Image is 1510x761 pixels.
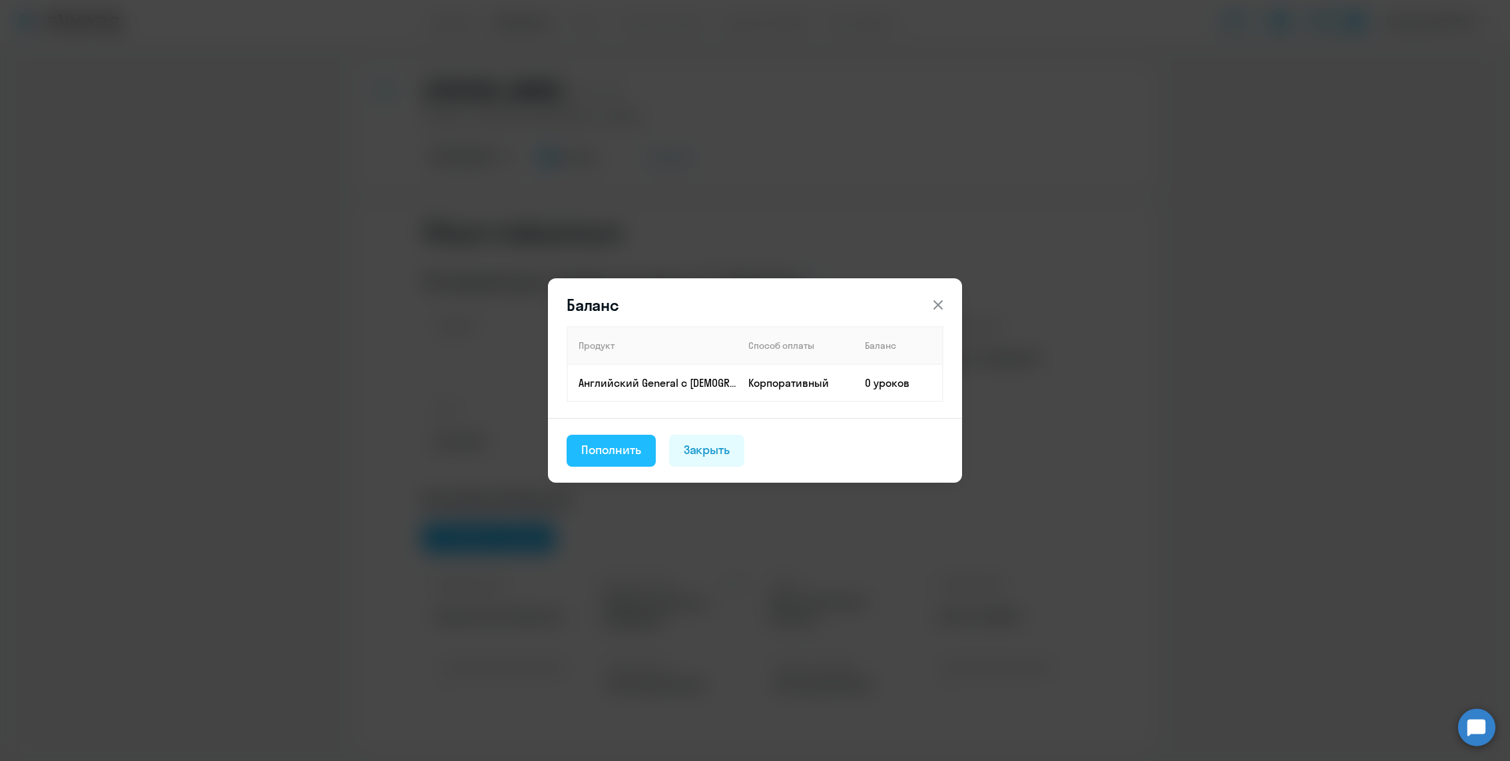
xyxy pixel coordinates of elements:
[567,435,656,467] button: Пополнить
[684,441,730,459] div: Закрыть
[854,327,943,364] th: Баланс
[548,294,962,316] header: Баланс
[567,327,738,364] th: Продукт
[854,364,943,401] td: 0 уроков
[738,364,854,401] td: Корпоративный
[581,441,641,459] div: Пополнить
[669,435,745,467] button: Закрыть
[579,376,737,390] p: Английский General с [DEMOGRAPHIC_DATA] преподавателем
[738,327,854,364] th: Способ оплаты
